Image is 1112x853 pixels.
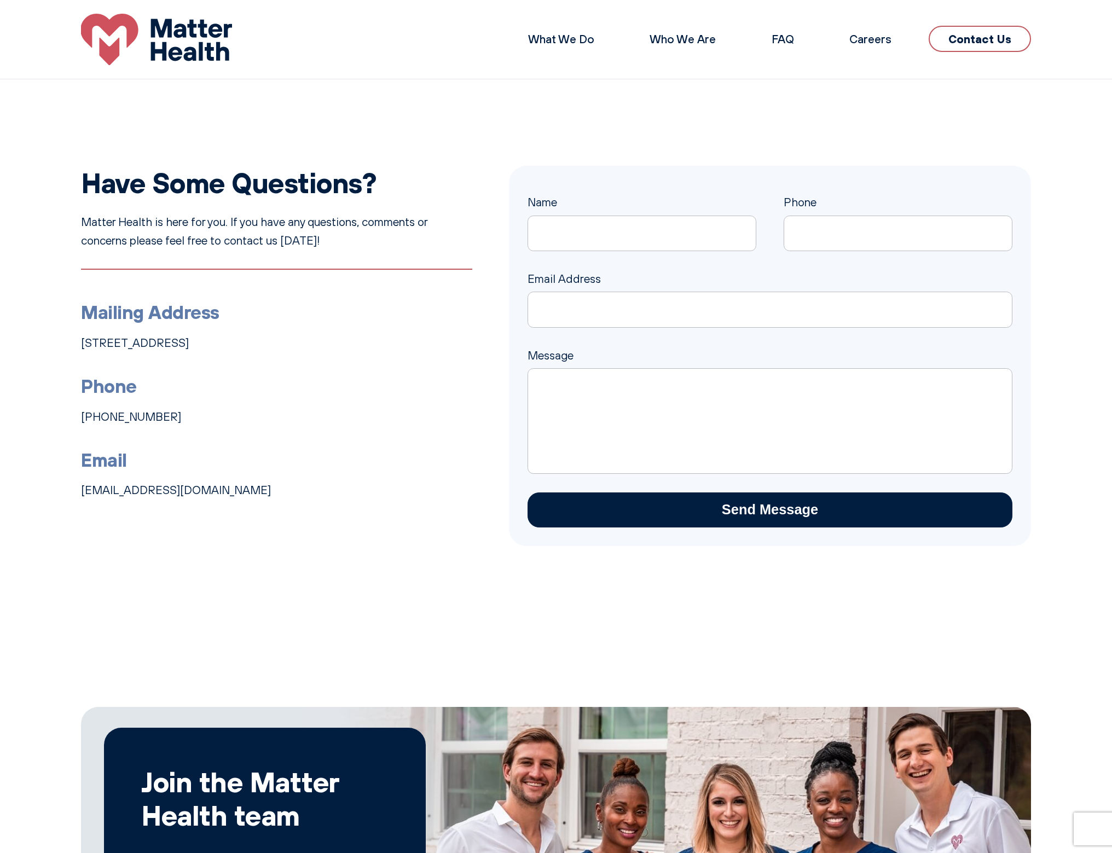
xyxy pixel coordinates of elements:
[528,368,1012,474] textarea: Message
[81,409,181,423] a: [PHONE_NUMBER]
[772,32,794,46] a: FAQ
[81,166,472,199] h2: Have Some Questions?
[81,371,472,401] h3: Phone
[81,483,271,497] a: [EMAIL_ADDRESS][DOMAIN_NAME]
[528,292,1012,328] input: Email Address
[528,348,1012,381] label: Message
[784,195,1012,237] label: Phone
[81,213,472,250] p: Matter Health is here for you. If you have any questions, comments or concerns please feel free t...
[650,32,716,46] a: Who We Are
[81,335,189,350] a: [STREET_ADDRESS]
[528,32,594,46] a: What We Do
[849,32,891,46] a: Careers
[528,195,756,237] label: Name
[784,216,1012,252] input: Phone
[528,271,1012,314] label: Email Address
[528,216,756,252] input: Name
[528,492,1012,528] input: Send Message
[929,26,1031,52] a: Contact Us
[81,297,472,327] h3: Mailing Address
[141,765,389,832] h2: Join the Matter Health team
[81,445,472,474] h3: Email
